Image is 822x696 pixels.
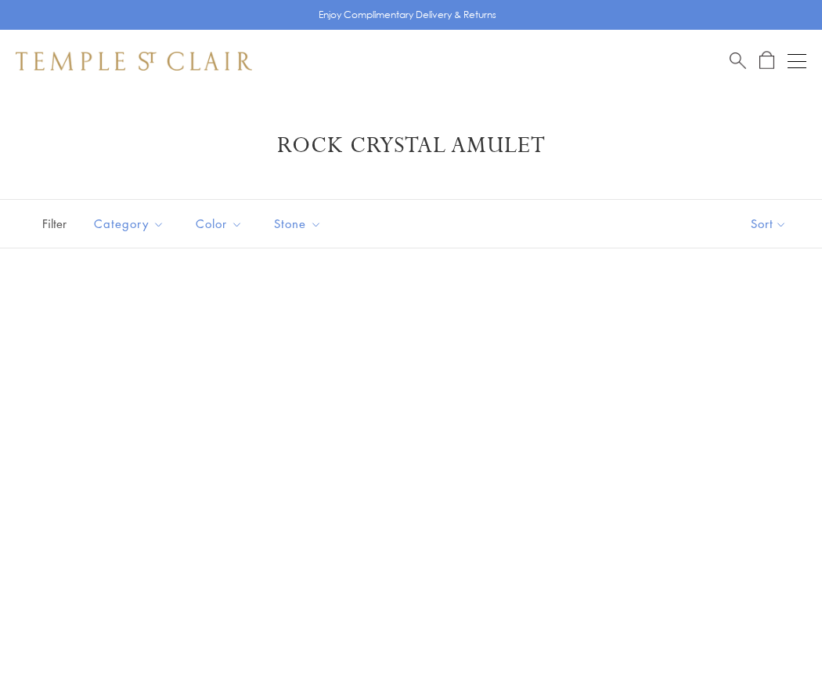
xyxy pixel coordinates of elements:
[82,206,176,241] button: Category
[730,51,746,71] a: Search
[16,52,252,71] img: Temple St. Clair
[266,214,333,234] span: Stone
[319,7,496,23] p: Enjoy Complimentary Delivery & Returns
[39,132,783,160] h1: Rock Crystal Amulet
[716,200,822,248] button: Show sort by
[788,52,806,71] button: Open navigation
[184,206,254,241] button: Color
[262,206,333,241] button: Stone
[86,214,176,234] span: Category
[188,214,254,234] span: Color
[759,51,774,71] a: Open Shopping Bag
